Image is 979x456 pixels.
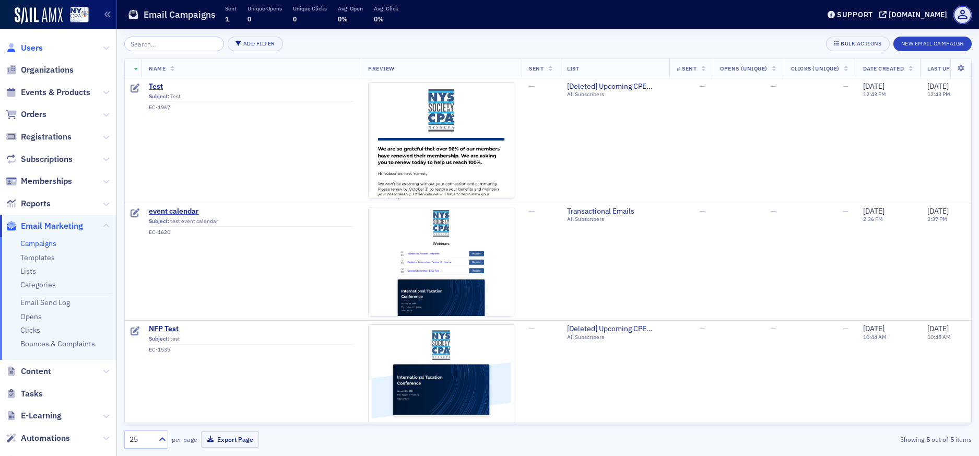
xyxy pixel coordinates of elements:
[149,82,353,91] a: Test
[529,81,535,91] span: —
[863,206,884,216] span: [DATE]
[927,206,949,216] span: [DATE]
[953,6,972,24] span: Profile
[6,410,62,422] a: E-Learning
[338,5,363,12] p: Avg. Open
[20,239,56,248] a: Campaigns
[826,37,889,51] button: Bulk Actions
[700,206,705,216] span: —
[6,366,51,377] a: Content
[6,131,72,143] a: Registrations
[149,93,353,102] div: Test
[843,324,848,333] span: —
[567,324,662,334] span: [Deleted] Upcoming CPE Weekly
[149,335,353,345] div: test
[21,64,74,76] span: Organizations
[6,64,74,76] a: Organizations
[70,7,89,23] img: SailAMX
[20,339,95,348] a: Bounces & Complaints
[700,81,705,91] span: —
[567,82,662,91] span: [Deleted] Upcoming CPE Weekly
[567,65,579,72] span: List
[149,324,353,334] a: NFP Test
[697,435,972,444] div: Showing out of items
[567,207,662,216] a: Transactional Emails
[21,366,51,377] span: Content
[149,346,353,353] div: EC-1535
[863,324,884,333] span: [DATE]
[21,109,46,120] span: Orders
[369,207,514,317] img: email-preview-4.png
[843,206,848,216] span: —
[771,81,776,91] span: —
[6,176,72,187] a: Memberships
[863,81,884,91] span: [DATE]
[863,65,904,72] span: Date Created
[338,15,348,23] span: 0%
[927,65,968,72] span: Last Updated
[21,87,90,98] span: Events & Products
[131,208,140,219] div: Draft
[6,220,83,232] a: Email Marketing
[21,432,70,444] span: Automations
[6,154,73,165] a: Subscriptions
[841,41,881,46] div: Bulk Actions
[529,206,535,216] span: —
[567,216,662,223] div: All Subscribers
[771,324,776,333] span: —
[21,198,51,209] span: Reports
[374,15,384,23] span: 0%
[149,65,166,72] span: Name
[6,42,43,54] a: Users
[677,65,697,72] span: # Sent
[129,434,152,445] div: 25
[149,207,353,216] a: event calendar
[15,7,63,24] img: SailAMX
[863,215,883,223] time: 2:36 PM
[149,93,169,100] span: Subject:
[131,326,140,337] div: Draft
[567,91,662,98] div: All Subscribers
[529,324,535,333] span: —
[21,220,83,232] span: Email Marketing
[927,324,949,333] span: [DATE]
[889,10,947,19] div: [DOMAIN_NAME]
[893,38,972,48] a: New Email Campaign
[6,109,46,120] a: Orders
[791,65,840,72] span: Clicks (Unique)
[149,218,353,227] div: test event calendar
[924,435,931,444] strong: 5
[6,388,43,400] a: Tasks
[529,65,544,72] span: Sent
[771,206,776,216] span: —
[225,15,229,23] span: 1
[893,37,972,51] button: New Email Campaign
[700,324,705,333] span: —
[21,42,43,54] span: Users
[948,435,956,444] strong: 5
[6,87,90,98] a: Events & Products
[6,198,51,209] a: Reports
[124,37,224,51] input: Search…
[247,15,251,23] span: 0
[293,5,327,12] p: Unique Clicks
[20,325,40,335] a: Clicks
[201,431,259,448] button: Export Page
[20,298,70,307] a: Email Send Log
[369,83,514,400] img: email-preview-5.jpeg
[879,11,951,18] button: [DOMAIN_NAME]
[149,335,169,342] span: Subject:
[374,5,398,12] p: Avg. Click
[21,388,43,400] span: Tasks
[21,154,73,165] span: Subscriptions
[149,229,353,236] div: EC-1620
[927,90,950,98] time: 12:43 PM
[63,7,89,25] a: View Homepage
[21,176,72,187] span: Memberships
[837,10,873,19] div: Support
[927,215,947,223] time: 2:37 PM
